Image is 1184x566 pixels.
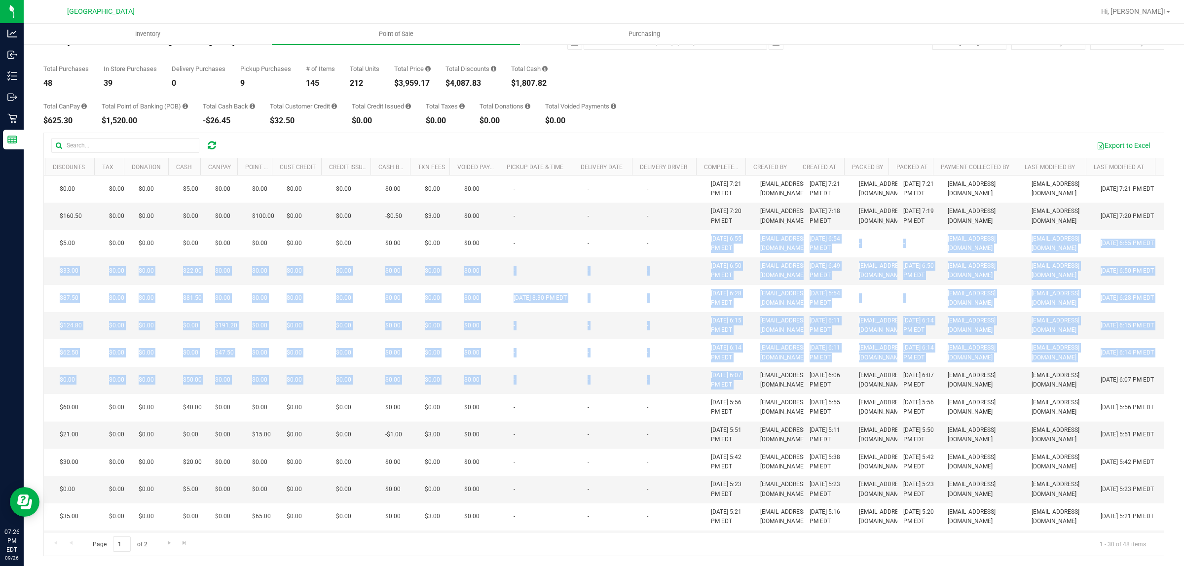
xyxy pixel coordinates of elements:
span: [DATE] 5:56 PM EDT [1101,403,1154,412]
span: - [514,375,515,385]
div: Total Purchases [43,66,89,72]
span: $0.00 [425,266,440,276]
span: [EMAIL_ADDRESS][DOMAIN_NAME] [1032,343,1089,362]
span: [DATE] 6:49 PM EDT [810,261,847,280]
span: $33.00 [60,266,78,276]
h4: Completed Purchases by Facility Report [43,35,417,46]
span: - [514,184,515,194]
span: [DATE] 7:18 PM EDT [810,207,847,225]
a: Tax [102,164,113,171]
span: $0.00 [425,184,440,194]
span: [DATE] 7:21 PM EDT [810,179,847,198]
a: Cash Back [378,164,411,171]
span: [EMAIL_ADDRESS][DOMAIN_NAME] [760,371,808,389]
span: $0.00 [139,375,154,385]
span: $0.00 [252,375,267,385]
div: Pickup Purchases [240,66,291,72]
span: [EMAIL_ADDRESS][DOMAIN_NAME] [1032,316,1089,335]
div: In Store Purchases [104,66,157,72]
span: [EMAIL_ADDRESS][DOMAIN_NAME] [760,316,808,335]
span: $0.00 [336,212,351,221]
div: Total Point of Banking (POB) [102,103,188,109]
span: - [514,266,515,276]
span: [DATE] 6:14 PM EDT [903,343,936,362]
span: [EMAIL_ADDRESS][DOMAIN_NAME] [1032,371,1089,389]
i: Sum of the total prices of all purchases in the date range. [425,66,431,72]
span: [EMAIL_ADDRESS][DOMAIN_NAME] [948,179,1020,198]
div: Total Credit Issued [352,103,411,109]
a: Delivery Date [581,164,623,171]
span: $0.00 [425,403,440,412]
a: Go to the next page [162,536,176,550]
span: - [647,348,648,357]
div: 145 [306,79,335,87]
span: Hi, [PERSON_NAME]! [1101,7,1165,15]
span: $0.00 [215,239,230,248]
span: $0.00 [139,321,154,330]
span: [EMAIL_ADDRESS][DOMAIN_NAME] [948,289,1020,308]
span: $0.00 [385,403,401,412]
div: -$26.45 [203,117,255,125]
span: $0.00 [109,375,124,385]
inline-svg: Analytics [7,29,17,38]
span: [EMAIL_ADDRESS][DOMAIN_NAME] [859,179,907,198]
a: Point of Sale [272,24,520,44]
span: - [588,403,589,412]
span: [EMAIL_ADDRESS][DOMAIN_NAME] [760,343,808,362]
span: Inventory [122,30,174,38]
span: [EMAIL_ADDRESS][DOMAIN_NAME] [1032,425,1089,444]
span: $0.00 [109,212,124,221]
a: Created By [753,164,787,171]
span: [DATE] 7:20 PM EDT [1101,212,1154,221]
span: $21.00 [60,430,78,439]
i: Sum of all round-up-to-next-dollar total price adjustments for all purchases in the date range. [525,103,530,109]
span: [EMAIL_ADDRESS][DOMAIN_NAME] [1032,289,1089,308]
a: Discounts [53,164,85,171]
div: $0.00 [426,117,465,125]
span: -$0.50 [385,212,402,221]
span: - [647,239,648,248]
span: $47.50 [215,348,234,357]
span: [DATE] 5:54 PM EDT [810,289,847,308]
span: $0.00 [464,375,480,385]
span: [EMAIL_ADDRESS][DOMAIN_NAME] [1032,207,1089,225]
span: $0.00 [139,184,154,194]
div: 9 [240,79,291,87]
span: $0.00 [464,348,480,357]
span: $0.00 [425,239,440,248]
span: - [647,184,648,194]
i: Sum of the successful, non-voided point-of-banking payment transactions, both via payment termina... [183,103,188,109]
span: [DATE] 5:55 PM EDT [810,398,847,417]
span: - [588,266,589,276]
a: Go to the last page [178,536,192,550]
span: - [588,212,589,221]
span: $0.00 [425,348,440,357]
span: [DATE] 7:21 PM EDT [903,179,936,198]
span: $81.50 [183,293,202,303]
span: $0.00 [287,239,302,248]
span: $0.00 [464,266,480,276]
a: CanPay [208,164,231,171]
span: $0.00 [464,293,480,303]
span: [DATE] 6:50 PM EDT [903,261,936,280]
inline-svg: Inbound [7,50,17,60]
span: $0.00 [336,403,351,412]
span: $0.00 [464,403,480,412]
span: $0.00 [139,430,154,439]
span: - [588,375,589,385]
span: - [647,403,648,412]
span: $0.00 [215,375,230,385]
span: [EMAIL_ADDRESS][DOMAIN_NAME] [859,261,907,280]
div: # of Items [306,66,335,72]
span: $0.00 [464,239,480,248]
span: [EMAIL_ADDRESS][DOMAIN_NAME] [948,261,1020,280]
span: $0.00 [109,184,124,194]
span: [DATE] 6:55 PM EDT [711,234,748,253]
span: $15.00 [252,430,271,439]
a: Pickup Date & Time [507,164,563,171]
span: [EMAIL_ADDRESS][DOMAIN_NAME] [1032,179,1089,198]
a: Created At [803,164,836,171]
div: 48 [43,79,89,87]
span: $0.00 [287,266,302,276]
span: $0.00 [252,184,267,194]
